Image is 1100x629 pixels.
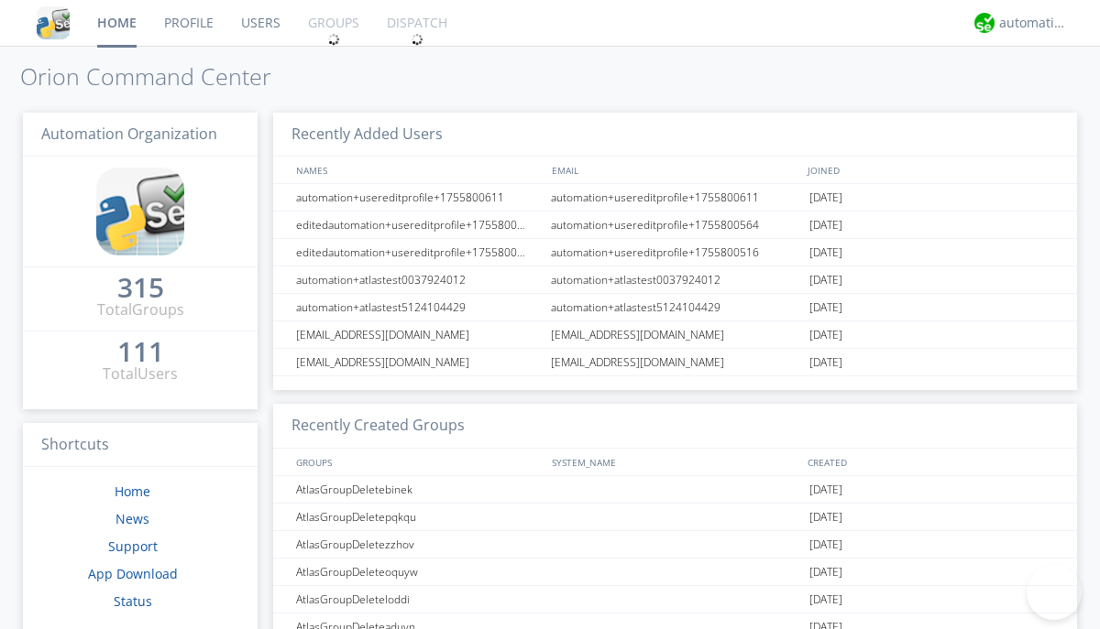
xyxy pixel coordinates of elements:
h3: Recently Added Users [273,113,1077,157]
span: [DATE] [809,559,842,586]
span: [DATE] [809,184,842,211]
a: [EMAIL_ADDRESS][DOMAIN_NAME][EMAIL_ADDRESS][DOMAIN_NAME][DATE] [273,321,1077,349]
div: NAMES [291,157,543,183]
div: automation+atlas [999,14,1068,32]
h3: Recently Created Groups [273,404,1077,449]
a: AtlasGroupDeletezzhov[DATE] [273,531,1077,559]
div: automation+atlastest5124104429 [546,294,805,320]
div: EMAIL [547,157,803,183]
a: Support [108,537,158,555]
div: [EMAIL_ADDRESS][DOMAIN_NAME] [291,321,545,348]
div: AtlasGroupDeletepqkqu [291,504,545,530]
div: automation+atlastest0037924012 [546,266,805,293]
div: 315 [117,278,164,297]
img: cddb5a64eb264b2086981ab96f4c1ba7 [96,168,184,255]
span: [DATE] [809,586,842,613]
div: automation+usereditprofile+1755800516 [546,239,805,266]
img: spin.svg [411,33,423,46]
span: [DATE] [809,211,842,239]
div: SYSTEM_NAME [547,449,803,475]
div: [EMAIL_ADDRESS][DOMAIN_NAME] [546,349,805,375]
a: 315 [117,278,164,299]
div: automation+usereditprofile+1755800611 [291,184,545,211]
a: automation+atlastest0037924012automation+atlastest0037924012[DATE] [273,266,1077,294]
a: AtlasGroupDeleteoquyw[DATE] [273,559,1077,586]
div: [EMAIL_ADDRESS][DOMAIN_NAME] [291,349,545,375]
span: [DATE] [809,531,842,559]
div: Total Groups [97,299,184,320]
a: 111 [117,342,164,363]
div: automation+usereditprofile+1755800611 [546,184,805,211]
div: JOINED [803,157,1060,183]
img: d2d01cd9b4174d08988066c6d424eccd [974,13,995,33]
img: spin.svg [327,33,340,46]
div: editedautomation+usereditprofile+1755800516 [291,239,545,266]
a: Status [114,592,152,610]
span: [DATE] [809,349,842,376]
div: AtlasGroupDeleteloddi [291,586,545,613]
a: Home [115,483,150,500]
div: 111 [117,342,164,361]
a: News [115,510,149,527]
span: [DATE] [809,504,842,531]
span: [DATE] [809,266,842,294]
a: automation+usereditprofile+1755800611automation+usereditprofile+1755800611[DATE] [273,184,1077,211]
span: [DATE] [809,321,842,349]
iframe: Toggle Customer Support [1027,565,1082,620]
div: AtlasGroupDeletebinek [291,476,545,503]
div: GROUPS [291,449,543,475]
span: Automation Organization [41,124,217,144]
span: [DATE] [809,294,842,321]
span: [DATE] [809,239,842,266]
a: App Download [88,565,178,582]
div: AtlasGroupDeleteoquyw [291,559,545,585]
div: automation+atlastest5124104429 [291,294,545,320]
a: automation+atlastest5124104429automation+atlastest5124104429[DATE] [273,294,1077,321]
span: [DATE] [809,476,842,504]
div: [EMAIL_ADDRESS][DOMAIN_NAME] [546,321,805,348]
a: AtlasGroupDeletebinek[DATE] [273,476,1077,504]
div: AtlasGroupDeletezzhov [291,531,545,558]
div: CREATED [803,449,1060,475]
h3: Shortcuts [23,423,258,468]
div: automation+usereditprofile+1755800564 [546,211,805,238]
div: Total Users [103,363,178,385]
img: cddb5a64eb264b2086981ab96f4c1ba7 [37,6,70,39]
a: AtlasGroupDeleteloddi[DATE] [273,586,1077,613]
a: [EMAIL_ADDRESS][DOMAIN_NAME][EMAIL_ADDRESS][DOMAIN_NAME][DATE] [273,349,1077,376]
a: editedautomation+usereditprofile+1755800516automation+usereditprofile+1755800516[DATE] [273,239,1077,266]
div: automation+atlastest0037924012 [291,266,545,293]
a: AtlasGroupDeletepqkqu[DATE] [273,504,1077,531]
div: editedautomation+usereditprofile+1755800564 [291,211,545,238]
a: editedautomation+usereditprofile+1755800564automation+usereditprofile+1755800564[DATE] [273,211,1077,239]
